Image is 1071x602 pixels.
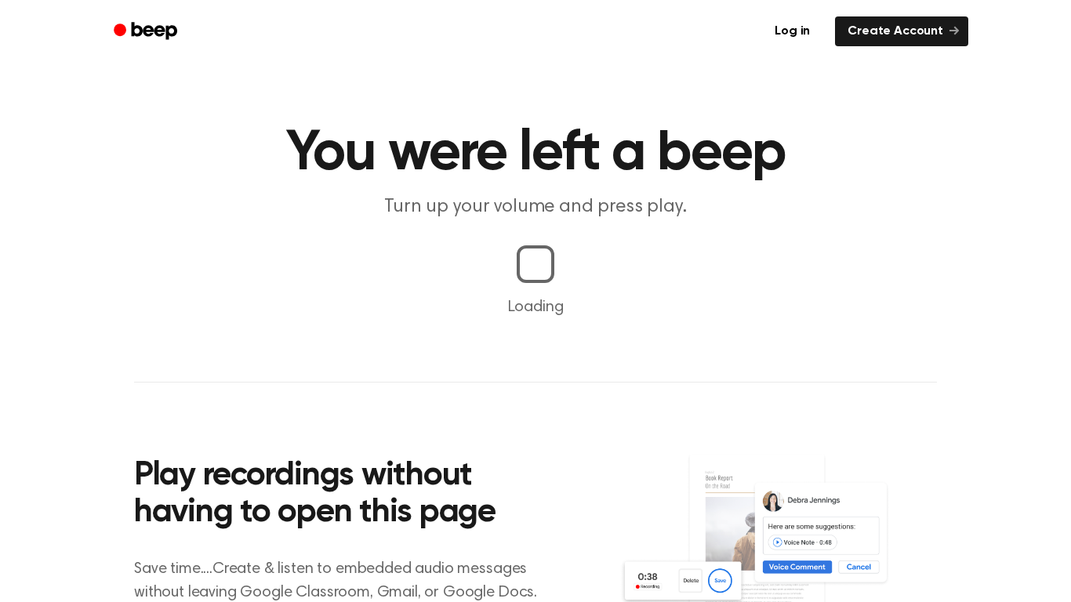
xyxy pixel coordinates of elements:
a: Log in [759,13,826,49]
p: Turn up your volume and press play. [234,194,837,220]
a: Beep [103,16,191,47]
p: Loading [19,296,1052,319]
h2: Play recordings without having to open this page [134,458,557,532]
h1: You were left a beep [134,125,937,182]
a: Create Account [835,16,968,46]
